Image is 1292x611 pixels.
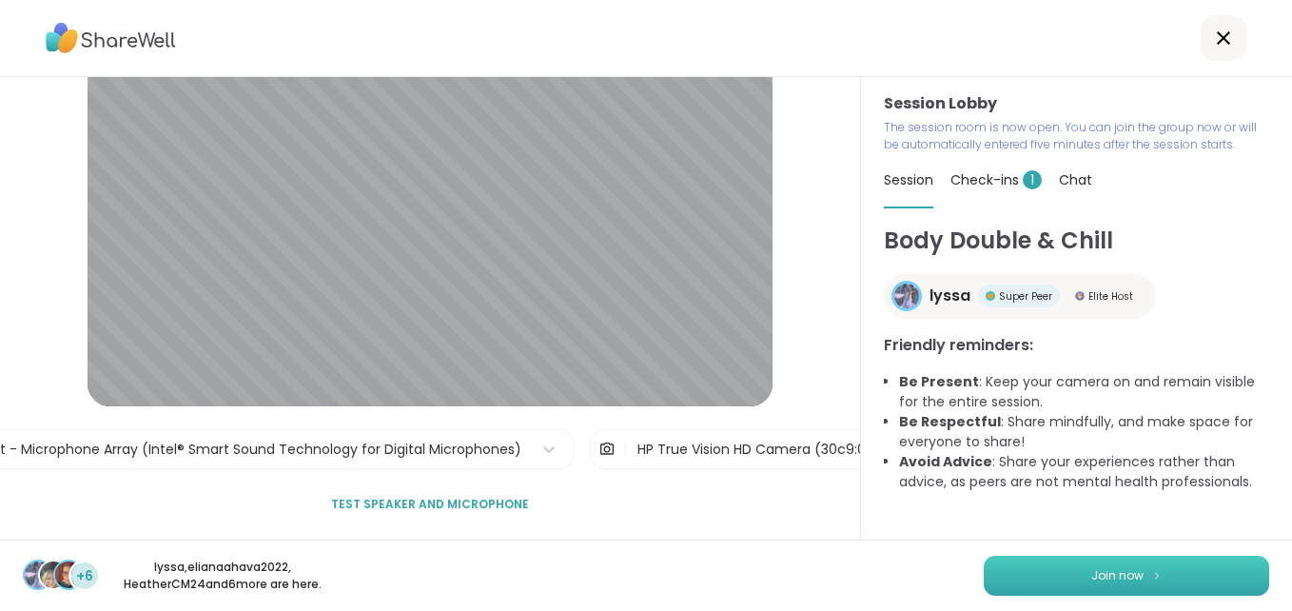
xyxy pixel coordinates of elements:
[331,496,529,513] span: Test speaker and microphone
[1023,170,1042,189] span: 1
[884,273,1156,319] a: lyssalyssaSuper PeerSuper PeerElite HostElite Host
[930,285,970,307] span: lyssa
[899,412,1269,452] li: : Share mindfully, and make space for everyone to share!
[884,224,1269,258] h1: Body Double & Chill
[1151,570,1163,581] img: ShareWell Logomark
[46,16,176,60] img: ShareWell Logo
[950,170,1042,189] span: Check-ins
[894,284,919,308] img: lyssa
[899,452,1269,492] li: : Share your experiences rather than advice, as peers are not mental health professionals.
[884,334,1269,357] h3: Friendly reminders:
[25,562,51,588] img: lyssa
[1075,291,1085,301] img: Elite Host
[899,412,1001,431] b: Be Respectful
[40,562,67,588] img: elianaahava2022
[116,559,329,593] p: lyssa , elianaahava2022 , HeatherCM24 and 6 more are here.
[884,119,1269,153] p: The session room is now open. You can join the group now or will be automatically entered five mi...
[999,289,1052,304] span: Super Peer
[899,452,992,471] b: Avoid Advice
[55,562,82,588] img: HeatherCM24
[986,291,995,301] img: Super Peer
[899,372,1269,412] li: : Keep your camera on and remain visible for the entire session.
[1091,567,1144,584] span: Join now
[884,170,933,189] span: Session
[984,556,1269,596] button: Join now
[884,92,1269,115] h3: Session Lobby
[598,430,616,468] img: Camera
[76,566,93,586] span: +6
[623,430,628,468] span: |
[637,440,898,460] div: HP True Vision HD Camera (30c9:00c7)
[1059,170,1092,189] span: Chat
[1088,289,1133,304] span: Elite Host
[899,372,979,391] b: Be Present
[323,484,537,524] button: Test speaker and microphone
